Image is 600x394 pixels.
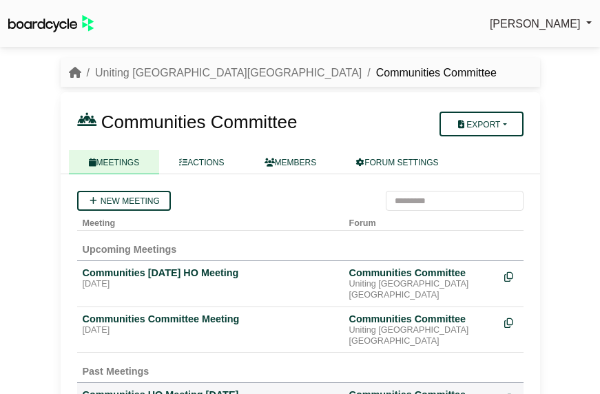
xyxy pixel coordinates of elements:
div: [DATE] [83,279,338,290]
div: Communities Committee [349,267,493,279]
a: [PERSON_NAME] [490,15,592,33]
th: Meeting [77,211,344,231]
img: BoardcycleBlackGreen-aaafeed430059cb809a45853b8cf6d952af9d84e6e89e1f1685b34bfd5cb7d64.svg [8,15,94,32]
th: Forum [344,211,499,231]
div: Make a copy [504,313,518,331]
button: Export [439,112,523,136]
div: Communities Committee [349,313,493,325]
a: Communities [DATE] HO Meeting [DATE] [83,267,338,290]
a: Communities Committee Meeting [DATE] [83,313,338,336]
li: Communities Committee [362,64,497,82]
span: Communities Committee [101,112,298,132]
span: [PERSON_NAME] [490,18,581,30]
div: Uniting [GEOGRAPHIC_DATA][GEOGRAPHIC_DATA] [349,325,493,346]
a: ACTIONS [159,150,244,174]
nav: breadcrumb [69,64,497,82]
div: [DATE] [83,325,338,336]
span: Upcoming Meetings [83,244,177,255]
div: Uniting [GEOGRAPHIC_DATA][GEOGRAPHIC_DATA] [349,279,493,300]
a: Uniting [GEOGRAPHIC_DATA][GEOGRAPHIC_DATA] [95,67,362,79]
span: Past Meetings [83,366,149,377]
div: Communities [DATE] HO Meeting [83,267,338,279]
a: New meeting [77,191,171,211]
a: MEETINGS [69,150,160,174]
a: MEMBERS [245,150,337,174]
a: Communities Committee Uniting [GEOGRAPHIC_DATA][GEOGRAPHIC_DATA] [349,313,493,346]
div: Make a copy [504,267,518,285]
a: Communities Committee Uniting [GEOGRAPHIC_DATA][GEOGRAPHIC_DATA] [349,267,493,300]
a: FORUM SETTINGS [336,150,458,174]
div: Communities Committee Meeting [83,313,338,325]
